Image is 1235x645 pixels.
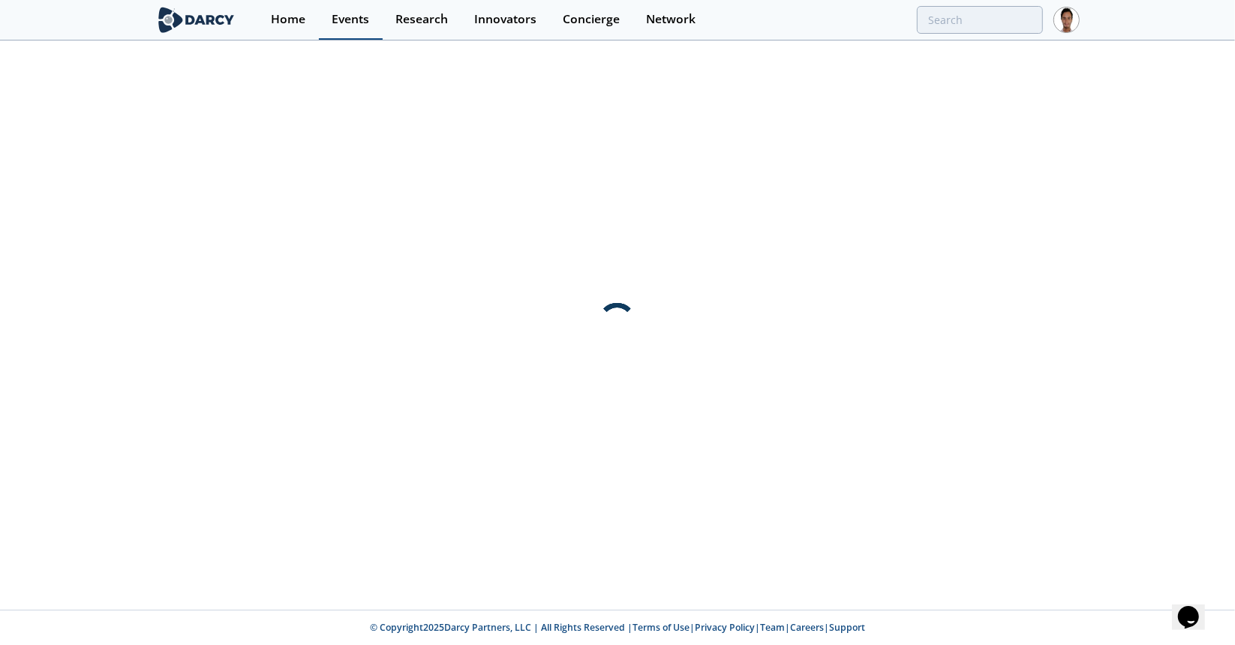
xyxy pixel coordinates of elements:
[271,13,305,25] div: Home
[563,13,620,25] div: Concierge
[332,13,369,25] div: Events
[62,621,1173,634] p: © Copyright 2025 Darcy Partners, LLC | All Rights Reserved | | | | |
[760,621,785,634] a: Team
[917,6,1043,34] input: Advanced Search
[1053,7,1080,33] img: Profile
[1172,585,1220,630] iframe: chat widget
[395,13,448,25] div: Research
[695,621,755,634] a: Privacy Policy
[646,13,696,25] div: Network
[829,621,865,634] a: Support
[790,621,824,634] a: Careers
[633,621,690,634] a: Terms of Use
[155,7,237,33] img: logo-wide.svg
[474,13,536,25] div: Innovators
